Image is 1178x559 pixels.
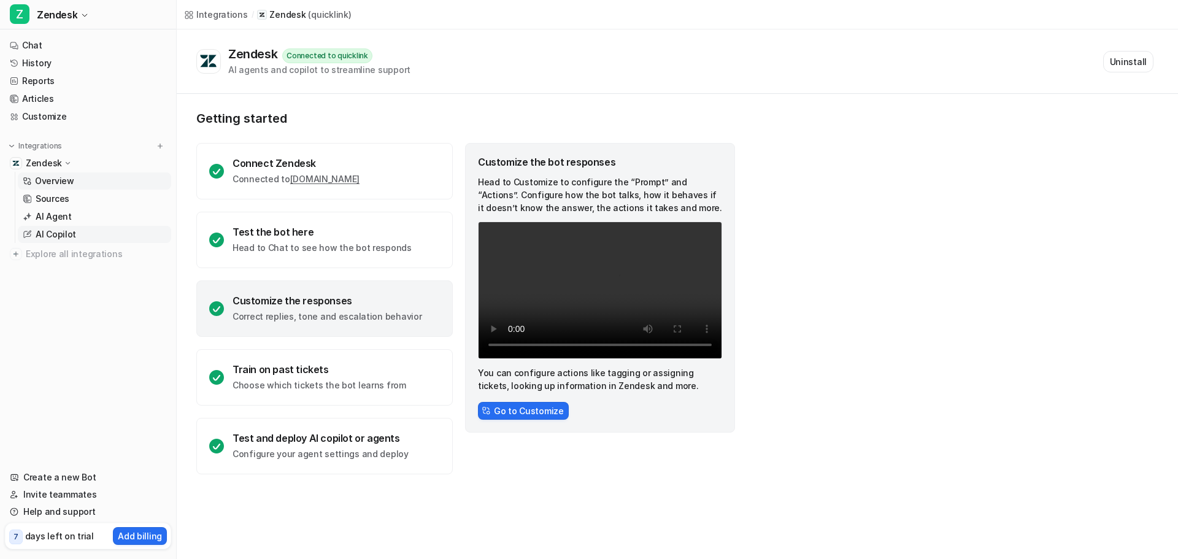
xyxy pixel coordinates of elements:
a: Sources [18,190,171,207]
p: Zendesk [269,9,306,21]
a: History [5,55,171,72]
p: AI Agent [36,210,72,223]
a: AI Agent [18,208,171,225]
div: Connect Zendesk [233,157,360,169]
p: Integrations [18,141,62,151]
img: CstomizeIcon [482,406,490,415]
button: Add billing [113,527,167,545]
a: Chat [5,37,171,54]
div: Train on past tickets [233,363,406,376]
p: AI Copilot [36,228,76,241]
a: Help and support [5,503,171,520]
a: Explore all integrations [5,245,171,263]
button: Integrations [5,140,66,152]
div: Customize the bot responses [478,156,722,168]
a: Overview [18,172,171,190]
span: Explore all integrations [26,244,166,264]
a: Integrations [184,8,248,21]
div: Connected to quicklink [282,48,372,63]
p: 7 [13,531,18,542]
div: Test and deploy AI copilot or agents [233,432,409,444]
img: Zendesk [12,160,20,167]
p: Connected to [233,173,360,185]
div: Test the bot here [233,226,412,238]
a: Articles [5,90,171,107]
div: Customize the responses [233,295,422,307]
span: / [252,9,254,20]
img: Zendesk logo [199,54,218,69]
a: Create a new Bot [5,469,171,486]
p: Choose which tickets the bot learns from [233,379,406,391]
div: Zendesk [228,47,282,61]
a: Invite teammates [5,486,171,503]
button: Uninstall [1103,51,1153,72]
p: Sources [36,193,69,205]
video: Your browser does not support the video tag. [478,222,722,359]
div: AI agents and copilot to streamline support [228,63,410,76]
p: Head to Chat to see how the bot responds [233,242,412,254]
img: explore all integrations [10,248,22,260]
p: days left on trial [25,530,94,542]
div: Integrations [196,8,248,21]
a: Zendesk(quicklink) [257,9,351,21]
a: AI Copilot [18,226,171,243]
a: Customize [5,108,171,125]
p: ( quicklink ) [308,9,351,21]
img: expand menu [7,142,16,150]
button: Go to Customize [478,402,569,420]
p: Getting started [196,111,736,126]
a: Reports [5,72,171,90]
span: Z [10,4,29,24]
span: Zendesk [37,6,77,23]
p: Zendesk [26,157,62,169]
p: Overview [35,175,74,187]
p: Head to Customize to configure the “Prompt” and “Actions”. Configure how the bot talks, how it be... [478,175,722,214]
p: Configure your agent settings and deploy [233,448,409,460]
p: Add billing [118,530,162,542]
p: Correct replies, tone and escalation behavior [233,310,422,323]
a: [DOMAIN_NAME] [290,174,360,184]
p: You can configure actions like tagging or assigning tickets, looking up information in Zendesk an... [478,366,722,392]
img: menu_add.svg [156,142,164,150]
